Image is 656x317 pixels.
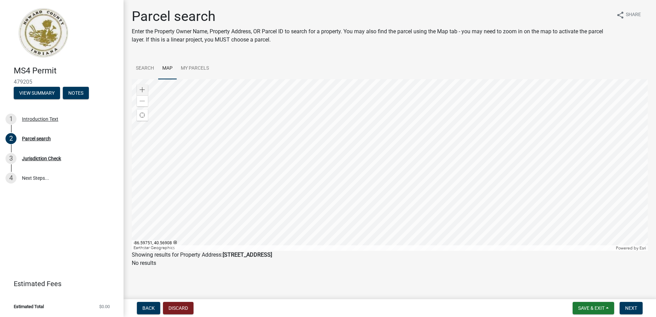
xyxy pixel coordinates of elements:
[137,110,148,121] div: Find my location
[132,259,648,267] p: No results
[611,8,646,22] button: shareShare
[63,87,89,99] button: Notes
[573,302,614,314] button: Save & Exit
[5,114,16,125] div: 1
[620,302,643,314] button: Next
[223,251,272,258] strong: [STREET_ADDRESS]
[177,58,213,80] a: My Parcels
[626,11,641,19] span: Share
[63,91,89,96] wm-modal-confirm: Notes
[578,305,605,311] span: Save & Exit
[132,58,158,80] a: Search
[14,87,60,99] button: View Summary
[22,156,61,161] div: Jurisdiction Check
[99,304,110,309] span: $0.00
[22,117,58,121] div: Introduction Text
[132,27,611,44] p: Enter the Property Owner Name, Property Address, OR Parcel ID to search for a property. You may a...
[163,302,194,314] button: Discard
[14,91,60,96] wm-modal-confirm: Summary
[5,277,113,291] a: Estimated Fees
[132,8,611,25] h1: Parcel search
[5,133,16,144] div: 2
[137,302,160,314] button: Back
[5,153,16,164] div: 3
[158,58,177,80] a: Map
[5,173,16,184] div: 4
[142,305,155,311] span: Back
[137,95,148,106] div: Zoom out
[14,66,118,76] h4: MS4 Permit
[14,7,72,59] img: Howard County, Indiana
[14,79,110,85] span: 479205
[22,136,51,141] div: Parcel search
[14,304,44,309] span: Estimated Total
[132,245,614,251] div: Earthstar Geographics
[614,245,648,251] div: Powered by
[132,251,648,259] div: Showing results for Property Address:
[640,246,646,250] a: Esri
[616,11,624,19] i: share
[137,84,148,95] div: Zoom in
[625,305,637,311] span: Next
